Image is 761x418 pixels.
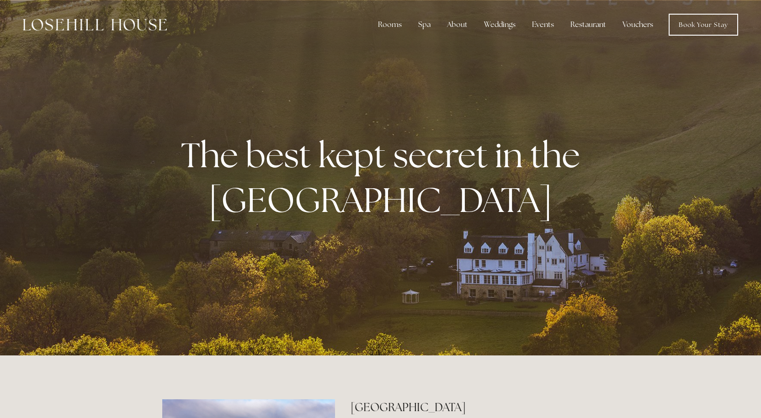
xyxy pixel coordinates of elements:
div: About [440,16,475,34]
div: Events [525,16,561,34]
strong: The best kept secret in the [GEOGRAPHIC_DATA] [181,132,587,222]
div: Rooms [371,16,409,34]
a: Vouchers [615,16,660,34]
div: Restaurant [563,16,613,34]
a: Book Your Stay [669,14,738,36]
div: Weddings [477,16,523,34]
h2: [GEOGRAPHIC_DATA] [351,399,599,415]
div: Spa [411,16,438,34]
img: Losehill House [23,19,167,31]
